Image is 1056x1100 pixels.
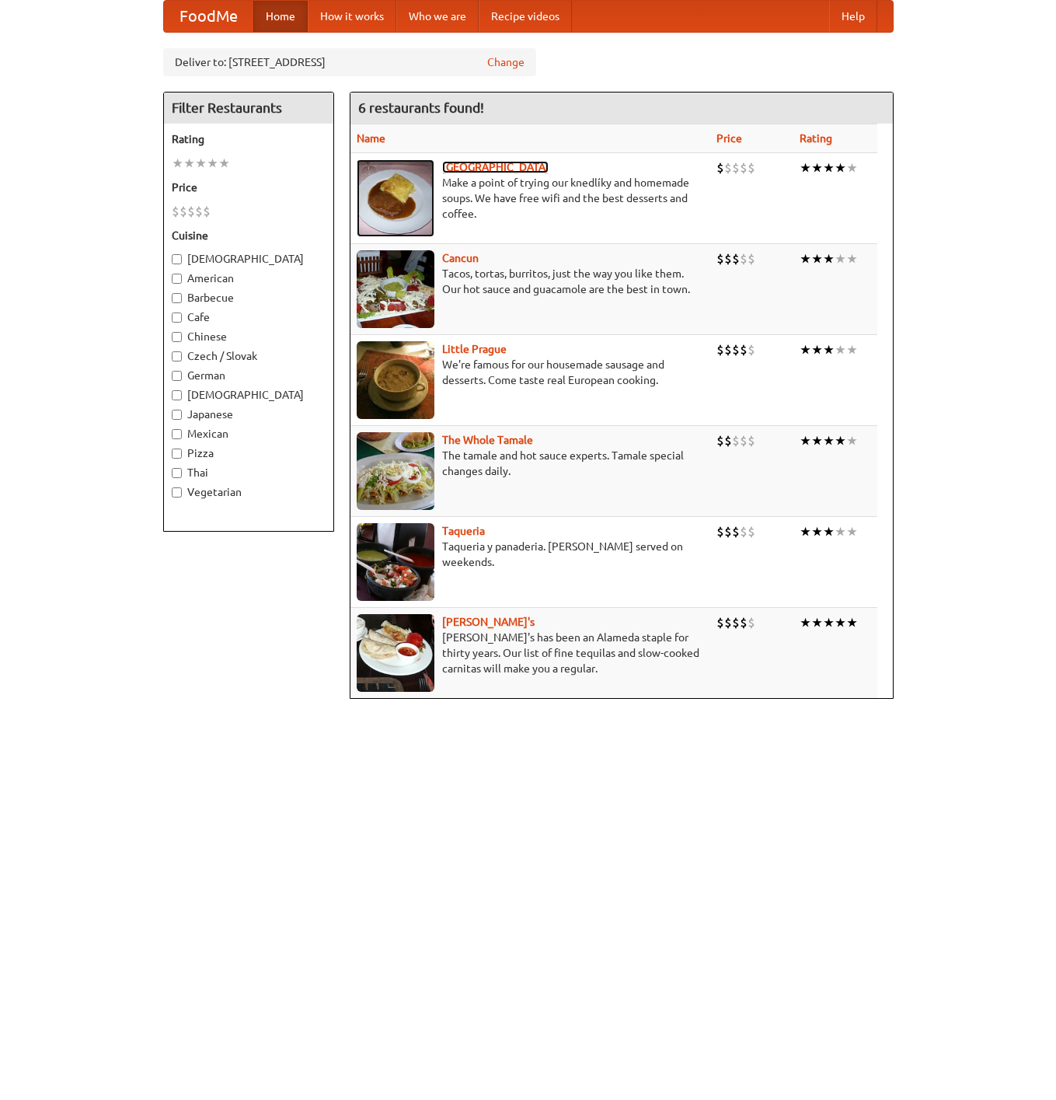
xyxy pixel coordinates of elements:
[732,341,740,358] li: $
[172,426,326,442] label: Mexican
[308,1,396,32] a: How it works
[740,159,748,176] li: $
[748,159,755,176] li: $
[732,432,740,449] li: $
[823,250,835,267] li: ★
[442,343,507,355] b: Little Prague
[800,159,811,176] li: ★
[835,523,846,540] li: ★
[172,228,326,243] h5: Cuisine
[846,614,858,631] li: ★
[823,523,835,540] li: ★
[357,341,434,419] img: littleprague.jpg
[172,155,183,172] li: ★
[172,429,182,439] input: Mexican
[203,203,211,220] li: $
[357,175,705,222] p: Make a point of trying our knedlíky and homemade soups. We have free wifi and the best desserts a...
[172,487,182,498] input: Vegetarian
[800,341,811,358] li: ★
[724,341,732,358] li: $
[716,132,742,145] a: Price
[732,523,740,540] li: $
[357,132,385,145] a: Name
[442,525,485,537] a: Taqueria
[172,387,326,403] label: [DEMOGRAPHIC_DATA]
[732,159,740,176] li: $
[716,250,724,267] li: $
[172,271,326,286] label: American
[172,390,182,400] input: [DEMOGRAPHIC_DATA]
[172,410,182,420] input: Japanese
[357,614,434,692] img: pedros.jpg
[357,523,434,601] img: taqueria.jpg
[172,131,326,147] h5: Rating
[172,407,326,422] label: Japanese
[357,266,705,297] p: Tacos, tortas, burritos, just the way you like them. Our hot sauce and guacamole are the best in ...
[716,432,724,449] li: $
[800,432,811,449] li: ★
[800,614,811,631] li: ★
[396,1,479,32] a: Who we are
[732,250,740,267] li: $
[811,341,823,358] li: ★
[172,371,182,381] input: German
[172,254,182,264] input: [DEMOGRAPHIC_DATA]
[442,616,535,628] b: [PERSON_NAME]'s
[172,368,326,383] label: German
[823,614,835,631] li: ★
[357,630,705,676] p: [PERSON_NAME]'s has been an Alameda staple for thirty years. Our list of fine tequilas and slow-c...
[179,203,187,220] li: $
[172,332,182,342] input: Chinese
[835,614,846,631] li: ★
[835,250,846,267] li: ★
[740,250,748,267] li: $
[172,449,182,459] input: Pizza
[846,523,858,540] li: ★
[716,159,724,176] li: $
[172,251,326,267] label: [DEMOGRAPHIC_DATA]
[172,484,326,500] label: Vegetarian
[442,161,549,173] b: [GEOGRAPHIC_DATA]
[846,159,858,176] li: ★
[811,614,823,631] li: ★
[172,348,326,364] label: Czech / Slovak
[732,614,740,631] li: $
[195,203,203,220] li: $
[357,357,705,388] p: We're famous for our housemade sausage and desserts. Come taste real European cooking.
[207,155,218,172] li: ★
[823,432,835,449] li: ★
[724,432,732,449] li: $
[829,1,877,32] a: Help
[740,523,748,540] li: $
[172,465,326,480] label: Thai
[442,252,479,264] a: Cancun
[172,329,326,344] label: Chinese
[748,250,755,267] li: $
[172,309,326,325] label: Cafe
[716,614,724,631] li: $
[442,434,533,446] a: The Whole Tamale
[846,250,858,267] li: ★
[357,432,434,510] img: wholetamale.jpg
[724,250,732,267] li: $
[172,468,182,478] input: Thai
[740,432,748,449] li: $
[748,614,755,631] li: $
[835,159,846,176] li: ★
[800,250,811,267] li: ★
[724,614,732,631] li: $
[163,48,536,76] div: Deliver to: [STREET_ADDRESS]
[823,341,835,358] li: ★
[716,523,724,540] li: $
[479,1,572,32] a: Recipe videos
[800,523,811,540] li: ★
[358,100,484,115] ng-pluralize: 6 restaurants found!
[740,341,748,358] li: $
[172,313,182,323] input: Cafe
[716,341,724,358] li: $
[183,155,195,172] li: ★
[172,203,179,220] li: $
